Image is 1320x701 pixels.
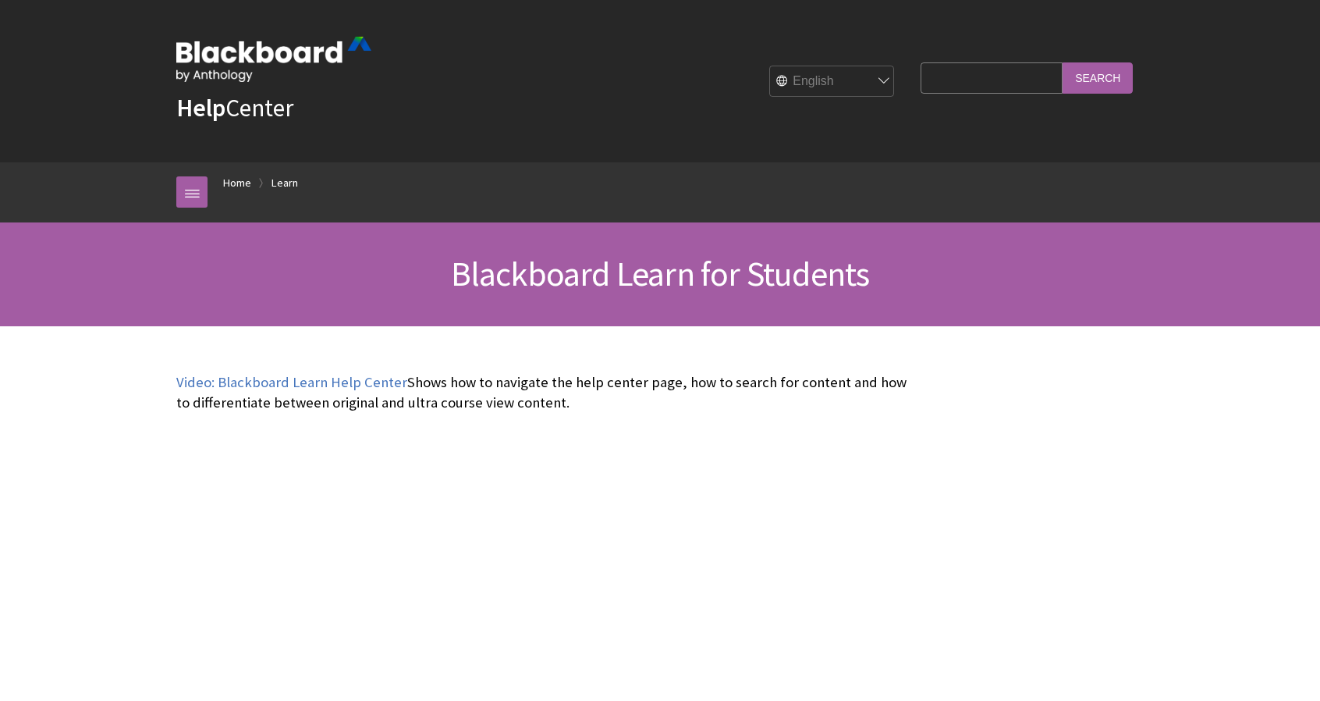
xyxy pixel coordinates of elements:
a: Home [223,173,251,193]
input: Search [1063,62,1133,93]
p: Shows how to navigate the help center page, how to search for content and how to differentiate be... [176,372,913,413]
img: Blackboard by Anthology [176,37,371,82]
strong: Help [176,92,225,123]
a: Video: Blackboard Learn Help Center [176,373,407,392]
a: HelpCenter [176,92,293,123]
a: Learn [271,173,298,193]
span: Blackboard Learn for Students [451,252,870,295]
select: Site Language Selector [770,66,895,98]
